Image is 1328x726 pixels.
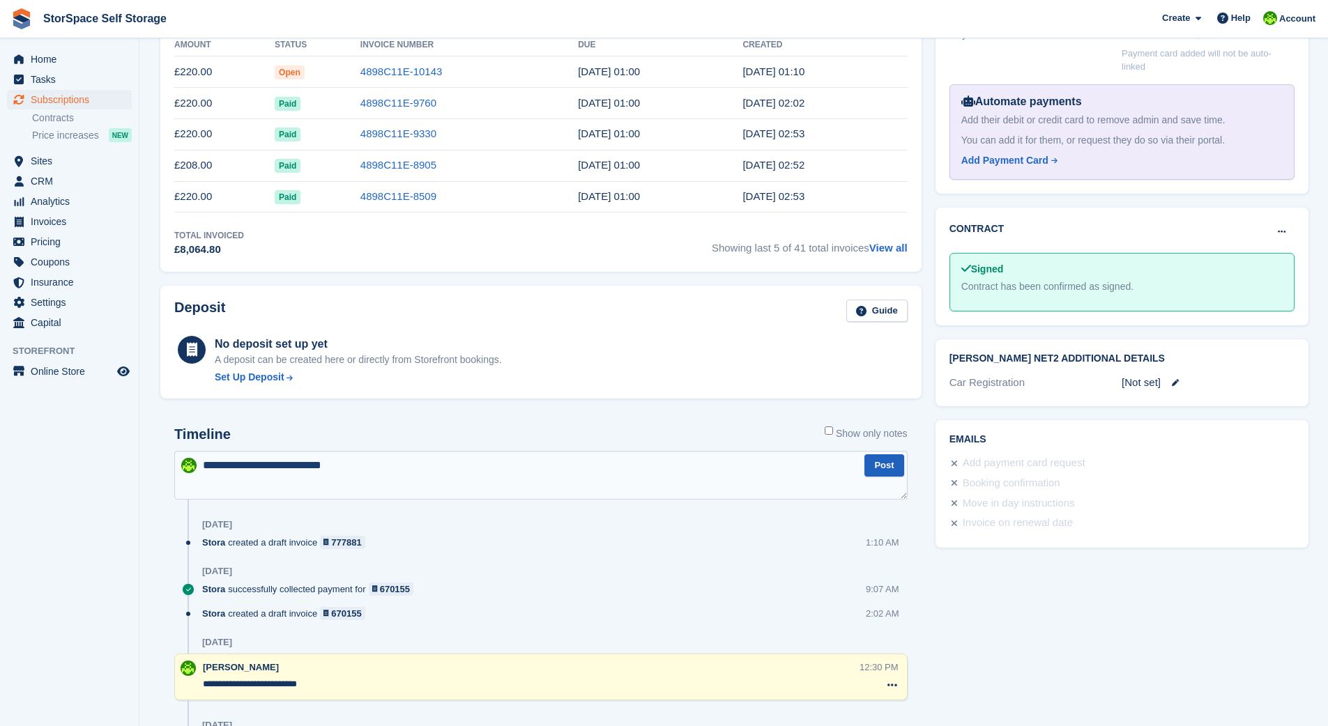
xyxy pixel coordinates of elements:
time: 2025-09-01 00:10:28 UTC [742,65,804,77]
time: 2025-05-01 01:53:28 UTC [742,190,804,202]
a: View all [869,242,908,254]
time: 2025-06-02 00:00:00 UTC [578,159,640,171]
span: CRM [31,171,114,191]
span: Storefront [13,344,139,358]
div: 1:10 AM [866,536,899,549]
div: 777881 [331,536,361,549]
button: Post [864,454,903,477]
time: 2025-09-02 00:00:00 UTC [578,65,640,77]
div: 12:30 PM [860,661,899,674]
div: Total Invoiced [174,229,244,242]
div: successfully collected payment for [202,582,420,596]
input: Show only notes [825,426,833,435]
td: £220.00 [174,56,275,88]
h2: [PERSON_NAME] Net2 Additional Details [949,353,1295,364]
h2: Contract [949,222,1005,236]
a: Add Payment Card [961,153,1277,168]
div: £8,064.80 [174,242,244,258]
span: Stora [202,536,225,549]
span: Open [275,65,305,79]
td: £220.00 [174,118,275,150]
time: 2025-05-02 00:00:00 UTC [578,190,640,202]
span: Invoices [31,212,114,231]
span: Online Store [31,362,114,381]
span: Paid [275,97,300,111]
th: Due [578,34,742,56]
a: StorSpace Self Storage [38,7,172,30]
time: 2025-08-02 00:00:00 UTC [578,97,640,109]
div: 670155 [331,607,361,620]
img: stora-icon-8386f47178a22dfd0bd8f6a31ec36ba5ce8667c1dd55bd0f319d3a0aa187defe.svg [11,8,32,29]
a: Set Up Deposit [215,370,502,385]
a: menu [7,362,132,381]
td: £220.00 [174,181,275,213]
a: menu [7,293,132,312]
a: menu [7,151,132,171]
img: paul catt [181,458,197,473]
span: Capital [31,313,114,332]
div: Add their debit or credit card to remove admin and save time. [961,113,1283,128]
span: Price increases [32,129,99,142]
div: [DATE] [202,566,232,577]
a: 670155 [369,582,414,596]
div: Invoice on renewal date [963,515,1073,532]
span: Pricing [31,232,114,252]
a: Guide [846,300,908,323]
div: Set Up Deposit [215,370,284,385]
a: Preview store [115,363,132,380]
a: 777881 [320,536,365,549]
div: Signed [961,262,1283,277]
div: created a draft invoice [202,607,372,620]
span: Create [1162,11,1190,25]
p: A deposit can be created here or directly from Storefront bookings. [215,353,502,367]
a: menu [7,272,132,292]
div: created a draft invoice [202,536,372,549]
time: 2025-06-01 01:52:07 UTC [742,159,804,171]
time: 2025-07-01 01:53:33 UTC [742,128,804,139]
div: [DATE] [202,519,232,530]
div: Contract has been confirmed as signed. [961,279,1283,294]
a: 4898C11E-8905 [360,159,436,171]
h2: Emails [949,434,1295,445]
span: Account [1279,12,1315,26]
th: Invoice Number [360,34,578,56]
span: Paid [275,159,300,173]
a: Contracts [32,111,132,125]
span: Showing last 5 of 41 total invoices [712,229,908,258]
p: Payment card added will not be auto-linked [1122,47,1294,74]
th: Created [742,34,907,56]
a: menu [7,252,132,272]
span: Home [31,49,114,69]
time: 2025-07-02 00:00:00 UTC [578,128,640,139]
span: [PERSON_NAME] [203,662,279,672]
div: Add payment card request [963,455,1085,472]
div: [Not set] [1122,375,1294,391]
time: 2025-08-01 01:02:22 UTC [742,97,804,109]
img: paul catt [1263,11,1277,25]
h2: Deposit [174,300,225,323]
a: menu [7,212,132,231]
span: Insurance [31,272,114,292]
div: 670155 [380,582,410,596]
span: Settings [31,293,114,312]
span: Subscriptions [31,90,114,109]
a: menu [7,49,132,69]
a: Price increases NEW [32,128,132,143]
th: Amount [174,34,275,56]
span: Stora [202,582,225,596]
td: £208.00 [174,150,275,181]
span: Stora [202,607,225,620]
span: Paid [275,190,300,204]
img: paul catt [181,661,196,676]
a: 4898C11E-9760 [360,97,436,109]
div: [DATE] [202,637,232,648]
div: Automate payments [961,93,1283,110]
div: You can add it for them, or request they do so via their portal. [961,133,1283,148]
a: menu [7,192,132,211]
span: Sites [31,151,114,171]
th: Status [275,34,360,56]
a: 4898C11E-9330 [360,128,436,139]
div: Car Registration [949,375,1122,391]
span: Help [1231,11,1251,25]
a: menu [7,70,132,89]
